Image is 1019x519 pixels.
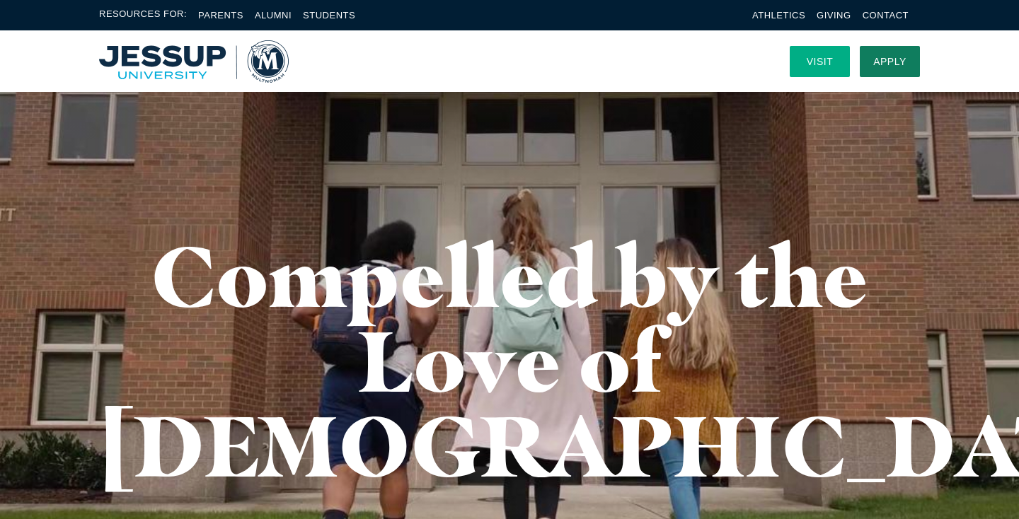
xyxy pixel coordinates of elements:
span: Resources For: [99,7,187,23]
a: Contact [863,10,909,21]
a: Students [303,10,355,21]
a: Visit [790,46,850,77]
a: Giving [817,10,851,21]
h1: Compelled by the Love of [DEMOGRAPHIC_DATA] [99,233,920,488]
img: Multnomah University Logo [99,40,289,83]
a: Athletics [752,10,805,21]
a: Apply [860,46,920,77]
a: Home [99,40,289,83]
a: Alumni [255,10,292,21]
a: Parents [198,10,243,21]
